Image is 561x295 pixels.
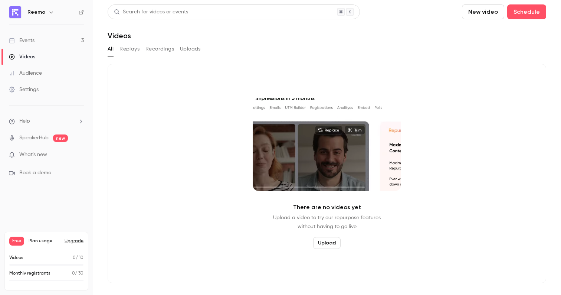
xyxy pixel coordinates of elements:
[462,4,504,19] button: New video
[9,237,24,246] span: Free
[9,37,35,44] div: Events
[75,152,84,158] iframe: Noticeable Trigger
[273,213,381,231] p: Upload a video to try our repurpose features without having to go live
[9,117,84,125] li: help-dropdown-opener
[9,69,42,77] div: Audience
[65,238,83,244] button: Upgrade
[293,203,361,212] p: There are no videos yet
[313,237,341,249] button: Upload
[72,270,83,277] p: / 30
[9,6,21,18] img: Reemo
[73,255,83,261] p: / 10
[19,134,49,142] a: SpeakerHub
[114,8,188,16] div: Search for videos or events
[9,53,35,61] div: Videos
[119,43,140,55] button: Replays
[108,43,114,55] button: All
[53,134,68,142] span: new
[145,43,174,55] button: Recordings
[180,43,201,55] button: Uploads
[9,255,23,261] p: Videos
[9,270,50,277] p: Monthly registrants
[108,31,131,40] h1: Videos
[29,238,60,244] span: Plan usage
[19,151,47,159] span: What's new
[19,117,30,125] span: Help
[108,4,546,291] section: Videos
[72,271,75,276] span: 0
[19,169,51,177] span: Book a demo
[27,9,45,16] h6: Reemo
[9,86,39,93] div: Settings
[73,256,76,260] span: 0
[507,4,546,19] button: Schedule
